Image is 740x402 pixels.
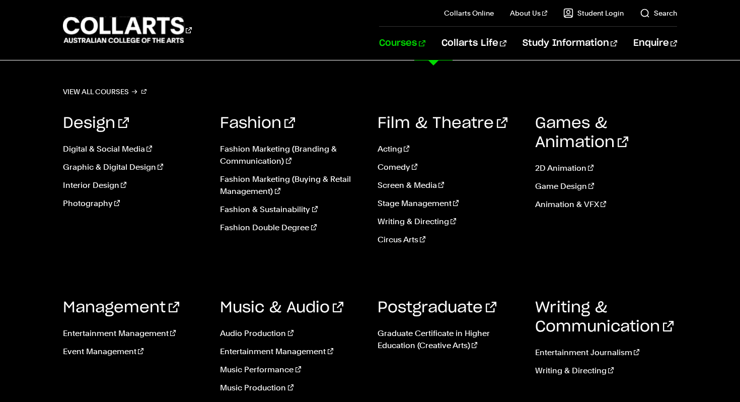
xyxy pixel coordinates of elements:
[220,300,343,315] a: Music & Audio
[378,300,496,315] a: Postgraduate
[63,143,205,155] a: Digital & Social Media
[63,179,205,191] a: Interior Design
[220,364,362,376] a: Music Performance
[63,16,192,44] div: Go to homepage
[378,234,520,246] a: Circus Arts
[63,116,129,131] a: Design
[63,300,179,315] a: Management
[378,327,520,352] a: Graduate Certificate in Higher Education (Creative Arts)
[535,116,628,150] a: Games & Animation
[640,8,677,18] a: Search
[220,143,362,167] a: Fashion Marketing (Branding & Communication)
[220,173,362,197] a: Fashion Marketing (Buying & Retail Management)
[563,8,624,18] a: Student Login
[63,327,205,340] a: Entertainment Management
[633,27,677,60] a: Enquire
[535,198,678,211] a: Animation & VFX
[378,116,507,131] a: Film & Theatre
[379,27,425,60] a: Courses
[378,161,520,173] a: Comedy
[220,327,362,340] a: Audio Production
[378,216,520,228] a: Writing & Directing
[441,27,506,60] a: Collarts Life
[535,300,674,334] a: Writing & Communication
[535,180,678,192] a: Game Design
[378,197,520,210] a: Stage Management
[63,85,146,99] a: View all courses
[535,347,678,359] a: Entertainment Journalism
[378,179,520,191] a: Screen & Media
[63,346,205,358] a: Event Management
[535,162,678,174] a: 2D Animation
[523,27,617,60] a: Study Information
[378,143,520,155] a: Acting
[510,8,547,18] a: About Us
[444,8,494,18] a: Collarts Online
[220,116,295,131] a: Fashion
[220,204,362,216] a: Fashion & Sustainability
[535,365,678,377] a: Writing & Directing
[63,161,205,173] a: Graphic & Digital Design
[220,382,362,394] a: Music Production
[220,222,362,234] a: Fashion Double Degree
[63,197,205,210] a: Photography
[220,346,362,358] a: Entertainment Management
